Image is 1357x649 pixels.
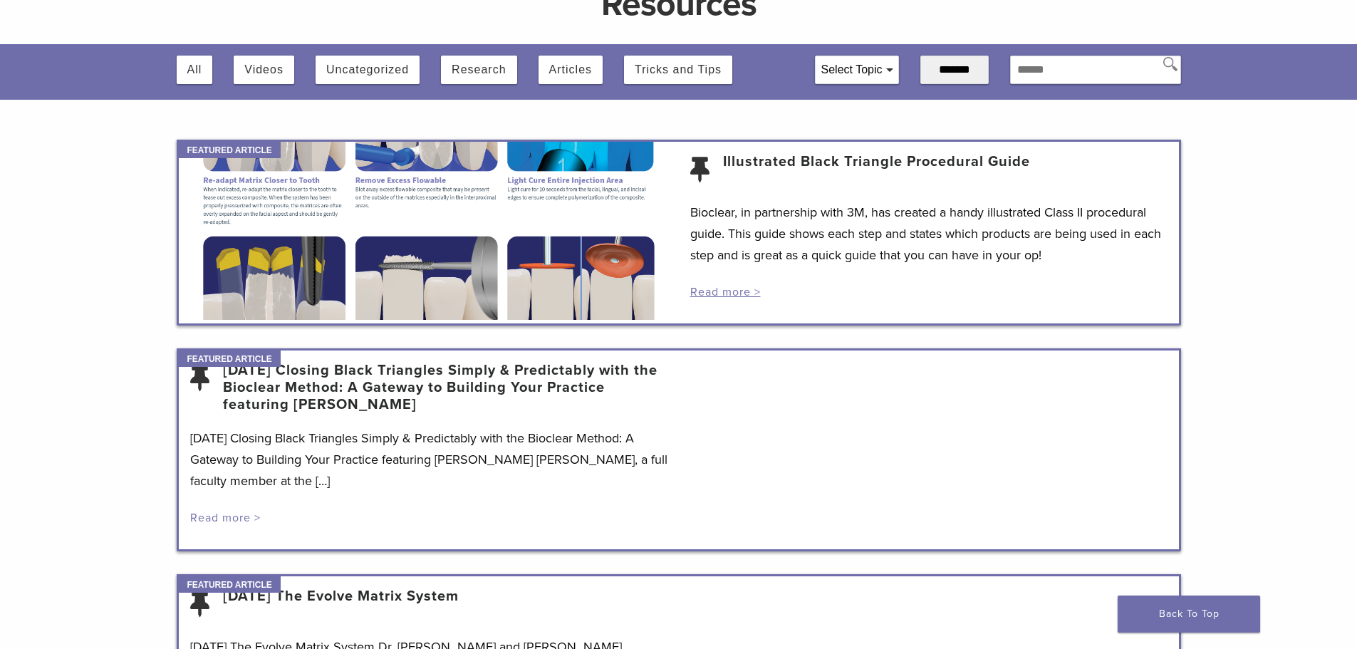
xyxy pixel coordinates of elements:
button: Uncategorized [326,56,409,84]
a: Read more > [690,285,761,299]
button: Tricks and Tips [635,56,722,84]
a: Back To Top [1118,596,1260,633]
button: Articles [549,56,592,84]
p: [DATE] Closing Black Triangles Simply & Predictably with the Bioclear Method: A Gateway to Buildi... [190,427,667,492]
div: Select Topic [816,56,898,83]
a: Read more > [190,511,261,525]
a: [DATE] The Evolve Matrix System [223,588,459,622]
a: Illustrated Black Triangle Procedural Guide [723,153,1030,187]
button: Videos [244,56,284,84]
a: [DATE] Closing Black Triangles Simply & Predictably with the Bioclear Method: A Gateway to Buildi... [223,362,667,413]
p: Bioclear, in partnership with 3M, has created a handy illustrated Class II procedural guide. This... [690,202,1168,266]
button: All [187,56,202,84]
button: Research [452,56,506,84]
